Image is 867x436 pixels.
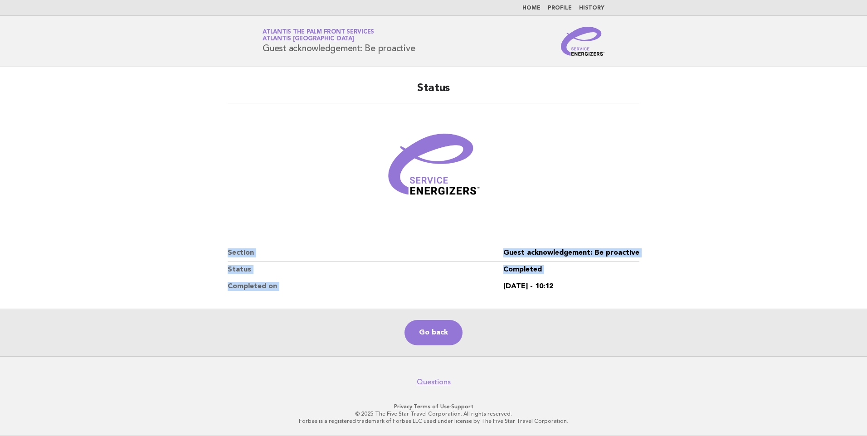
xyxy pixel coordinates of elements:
a: Terms of Use [414,403,450,410]
span: Atlantis [GEOGRAPHIC_DATA] [263,36,354,42]
dd: Completed [503,262,639,278]
h2: Status [228,81,639,103]
dd: [DATE] - 10:12 [503,278,639,295]
img: Verified [379,114,488,223]
dt: Completed on [228,278,503,295]
a: Questions [417,378,451,387]
a: Privacy [394,403,412,410]
a: Home [522,5,541,11]
dt: Section [228,245,503,262]
p: Forbes is a registered trademark of Forbes LLC used under license by The Five Star Travel Corpora... [156,417,711,425]
p: · · [156,403,711,410]
a: Profile [548,5,572,11]
a: Go back [404,320,463,345]
dt: Status [228,262,503,278]
p: © 2025 The Five Star Travel Corporation. All rights reserved. [156,410,711,417]
a: History [579,5,604,11]
a: Support [451,403,473,410]
dd: Guest acknowledgement: Be proactive [503,245,639,262]
a: Atlantis The Palm Front ServicesAtlantis [GEOGRAPHIC_DATA] [263,29,374,42]
img: Service Energizers [561,27,604,56]
h1: Guest acknowledgement: Be proactive [263,29,415,53]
